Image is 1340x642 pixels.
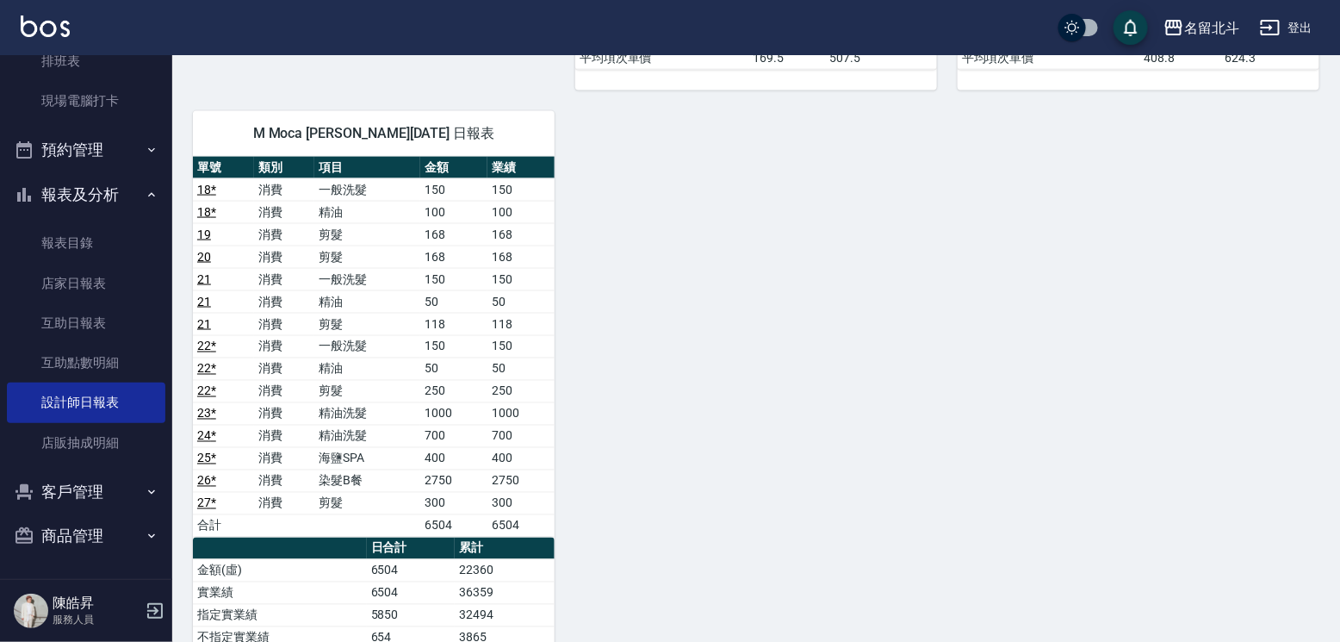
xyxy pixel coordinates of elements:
[367,582,455,604] td: 6504
[958,47,1140,69] td: 平均項次單價
[7,423,165,463] a: 店販抽成明細
[314,223,420,246] td: 剪髮
[487,380,555,402] td: 250
[314,246,420,268] td: 剪髮
[314,470,420,492] td: 染髮B餐
[1157,10,1246,46] button: 名留北斗
[197,272,211,286] a: 21
[367,604,455,626] td: 5850
[254,470,315,492] td: 消費
[487,178,555,201] td: 150
[487,492,555,514] td: 300
[455,559,555,582] td: 22360
[487,290,555,313] td: 50
[254,335,315,358] td: 消費
[420,492,487,514] td: 300
[197,295,211,309] a: 21
[314,268,420,290] td: 一般洗髮
[420,223,487,246] td: 168
[314,201,420,223] td: 精油
[1220,47,1319,69] td: 624.3
[420,358,487,380] td: 50
[487,447,555,470] td: 400
[193,157,254,179] th: 單號
[193,604,367,626] td: 指定實業績
[575,47,749,69] td: 平均項次單價
[420,447,487,470] td: 400
[193,157,555,538] table: a dense table
[367,559,455,582] td: 6504
[420,425,487,447] td: 700
[487,514,555,537] td: 6504
[14,594,48,628] img: Person
[314,335,420,358] td: 一般洗髮
[197,228,211,241] a: 19
[420,201,487,223] td: 100
[197,317,211,331] a: 21
[7,514,165,558] button: 商品管理
[749,47,826,69] td: 169.5
[254,157,315,179] th: 類別
[314,358,420,380] td: 精油
[254,290,315,313] td: 消費
[314,290,420,313] td: 精油
[487,268,555,290] td: 150
[487,425,555,447] td: 700
[487,157,555,179] th: 業績
[197,250,211,264] a: 20
[420,470,487,492] td: 2750
[7,470,165,514] button: 客戶管理
[420,246,487,268] td: 168
[53,595,140,612] h5: 陳皓昇
[487,313,555,335] td: 118
[420,402,487,425] td: 1000
[487,201,555,223] td: 100
[193,582,367,604] td: 實業績
[193,514,254,537] td: 合計
[314,313,420,335] td: 剪髮
[7,303,165,343] a: 互助日報表
[314,492,420,514] td: 剪髮
[254,380,315,402] td: 消費
[487,335,555,358] td: 150
[254,425,315,447] td: 消費
[7,81,165,121] a: 現場電腦打卡
[254,492,315,514] td: 消費
[193,559,367,582] td: 金額(虛)
[420,514,487,537] td: 6504
[7,264,165,303] a: 店家日報表
[367,538,455,560] th: 日合計
[21,16,70,37] img: Logo
[455,538,555,560] th: 累計
[825,47,937,69] td: 507.5
[487,223,555,246] td: 168
[1184,17,1239,39] div: 名留北斗
[420,313,487,335] td: 118
[7,41,165,81] a: 排班表
[420,157,487,179] th: 金額
[53,612,140,627] p: 服務人員
[314,402,420,425] td: 精油洗髮
[420,268,487,290] td: 150
[254,402,315,425] td: 消費
[420,380,487,402] td: 250
[314,178,420,201] td: 一般洗髮
[420,290,487,313] td: 50
[214,125,534,142] span: M Moca [PERSON_NAME][DATE] 日報表
[314,157,420,179] th: 項目
[7,383,165,422] a: 設計師日報表
[487,402,555,425] td: 1000
[254,201,315,223] td: 消費
[7,343,165,383] a: 互助點數明細
[254,268,315,290] td: 消費
[487,358,555,380] td: 50
[254,246,315,268] td: 消費
[254,313,315,335] td: 消費
[1253,12,1319,44] button: 登出
[314,447,420,470] td: 海鹽SPA
[7,128,165,172] button: 預約管理
[487,470,555,492] td: 2750
[254,178,315,201] td: 消費
[455,582,555,604] td: 36359
[254,358,315,380] td: 消費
